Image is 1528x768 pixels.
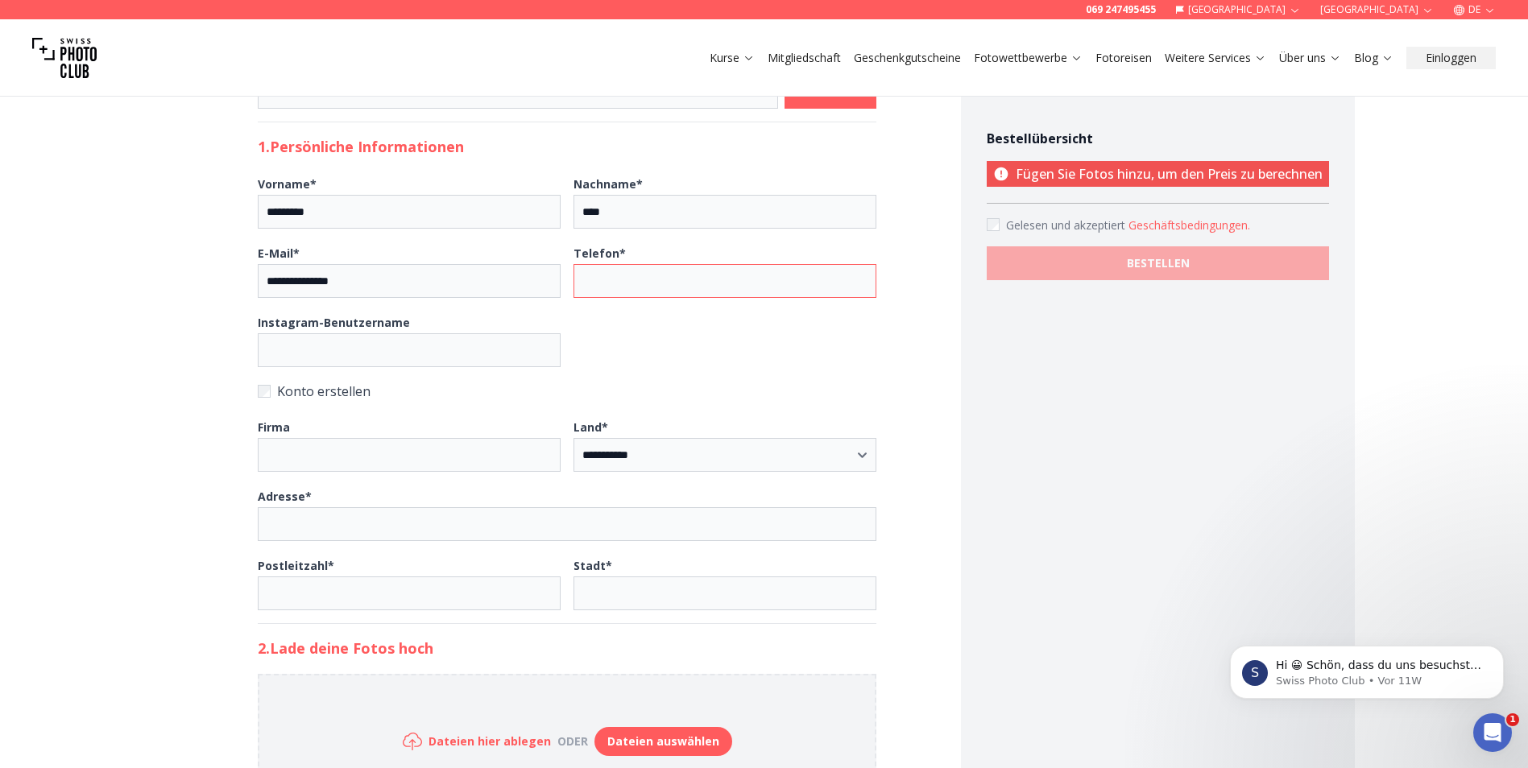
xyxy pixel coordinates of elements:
b: Instagram-Benutzername [258,315,410,330]
a: Weitere Services [1165,50,1266,66]
button: Accept termsGelesen und akzeptiert [1128,217,1250,233]
div: oder [551,733,594,749]
a: Fotoreisen [1095,50,1152,66]
button: Über uns [1273,47,1348,69]
button: Mitgliedschaft [761,47,847,69]
img: Swiss photo club [32,26,97,90]
input: E-Mail* [258,264,561,298]
select: Land* [574,438,876,472]
b: Adresse * [258,489,312,504]
a: Mitgliedschaft [768,50,841,66]
input: Firma [258,438,561,472]
button: BESTELLEN [987,246,1329,280]
b: E-Mail * [258,246,300,261]
button: Fotoreisen [1089,47,1158,69]
button: Geschenkgutscheine [847,47,967,69]
b: Land * [574,419,608,435]
span: Gelesen und akzeptiert [1006,217,1128,233]
h6: Dateien hier ablegen [429,733,551,749]
input: Adresse* [258,507,876,541]
b: Vorname * [258,176,317,192]
iframe: Intercom notifications Nachricht [1206,612,1528,725]
h2: 2. Lade deine Fotos hoch [258,637,876,659]
input: Telefon* [574,264,876,298]
h2: 1. Persönliche Informationen [258,135,876,158]
button: Fotowettbewerbe [967,47,1089,69]
input: Nachname* [574,195,876,229]
input: Accept terms [987,218,1000,231]
input: Instagram-Benutzername [258,333,561,367]
h4: Bestellübersicht [987,129,1329,148]
a: Blog [1354,50,1393,66]
input: Konto erstellen [258,385,271,398]
p: Fügen Sie Fotos hinzu, um den Preis zu berechnen [987,161,1329,187]
a: 069 247495455 [1086,3,1156,16]
input: Vorname* [258,195,561,229]
b: Stadt * [574,558,612,573]
label: Konto erstellen [258,380,876,403]
button: Weitere Services [1158,47,1273,69]
a: Fotowettbewerbe [974,50,1083,66]
input: Postleitzahl* [258,576,561,610]
span: 1 [1506,713,1519,726]
button: Einloggen [1406,47,1496,69]
b: Firma [258,419,290,435]
a: Kurse [710,50,755,66]
b: Telefon * [574,246,626,261]
a: Über uns [1279,50,1341,66]
iframe: Intercom live chat [1473,713,1512,752]
input: Stadt* [574,576,876,610]
button: Blog [1348,47,1400,69]
a: Geschenkgutscheine [854,50,961,66]
b: Nachname * [574,176,643,192]
button: Dateien auswählen [594,727,732,756]
button: Kurse [703,47,761,69]
b: BESTELLEN [1127,255,1190,271]
b: Postleitzahl * [258,558,334,573]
